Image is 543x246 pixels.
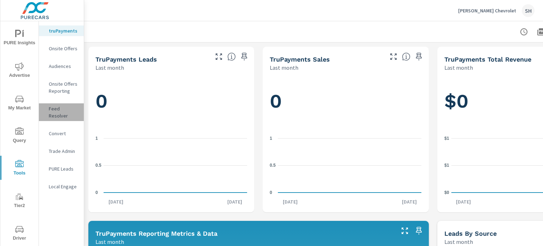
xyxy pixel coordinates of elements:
h1: 0 [270,89,421,113]
p: Convert [49,130,78,137]
p: Last month [444,63,473,72]
span: Tier2 [2,193,36,210]
h5: truPayments Sales [270,56,330,63]
p: Onsite Offers [49,45,78,52]
span: The number of truPayments leads. [227,52,236,61]
text: $0 [444,190,449,195]
div: Audiences [39,61,84,71]
div: PURE Leads [39,164,84,174]
p: Last month [95,63,124,72]
h5: Leads By Source [444,230,497,237]
p: Last month [444,238,473,246]
p: [DATE] [397,198,422,205]
span: Save this to your personalized report [413,51,425,62]
h5: truPayments Leads [95,56,157,63]
span: PURE Insights [2,30,36,47]
p: Last month [270,63,298,72]
button: Make Fullscreen [399,225,410,236]
button: Make Fullscreen [388,51,399,62]
span: Tools [2,160,36,177]
text: 0.5 [95,163,101,168]
p: Audiences [49,63,78,70]
p: Onsite Offers Reporting [49,80,78,95]
div: Onsite Offers [39,43,84,54]
p: [DATE] [451,198,476,205]
span: Query [2,127,36,145]
span: My Market [2,95,36,112]
span: Number of sales matched to a truPayments lead. [Source: This data is sourced from the dealer's DM... [402,52,410,61]
p: Last month [95,238,124,246]
h5: truPayments Total Revenue [444,56,531,63]
span: Save this to your personalized report [239,51,250,62]
text: 1 [95,136,98,141]
text: 0.5 [270,163,276,168]
div: Feed Resolver [39,103,84,121]
div: Onsite Offers Reporting [39,79,84,96]
p: truPayments [49,27,78,34]
text: $1 [444,136,449,141]
div: truPayments [39,25,84,36]
text: 0 [270,190,272,195]
text: 0 [95,190,98,195]
button: Make Fullscreen [213,51,224,62]
span: Advertise [2,62,36,80]
div: Trade Admin [39,146,84,156]
p: [DATE] [222,198,247,205]
p: Trade Admin [49,148,78,155]
p: [PERSON_NAME] Chevrolet [458,7,516,14]
p: PURE Leads [49,165,78,172]
h1: 0 [95,89,247,113]
p: Local Engage [49,183,78,190]
text: 1 [270,136,272,141]
h5: truPayments Reporting Metrics & Data [95,230,217,237]
div: Convert [39,128,84,139]
div: SH [522,4,535,17]
span: Save this to your personalized report [413,225,425,236]
div: Local Engage [39,181,84,192]
span: Driver [2,225,36,242]
p: Feed Resolver [49,105,78,119]
p: [DATE] [104,198,128,205]
text: $1 [444,163,449,168]
p: [DATE] [278,198,303,205]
